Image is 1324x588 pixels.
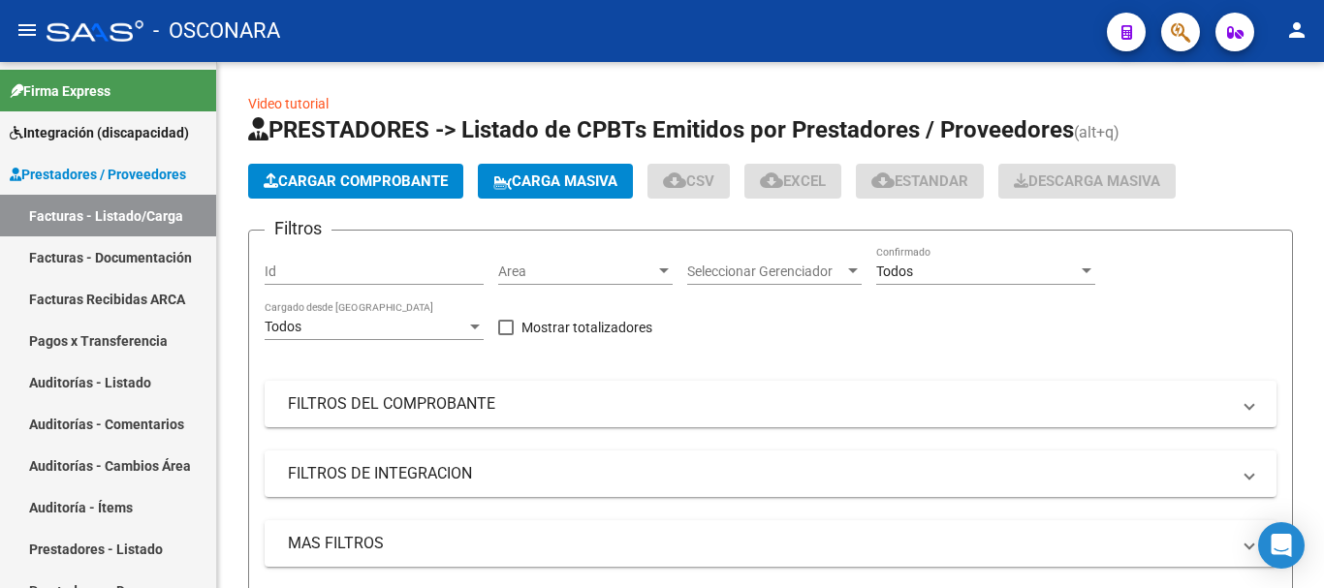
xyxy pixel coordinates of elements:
[493,172,617,190] span: Carga Masiva
[663,172,714,190] span: CSV
[288,533,1230,554] mat-panel-title: MAS FILTROS
[265,520,1277,567] mat-expansion-panel-header: MAS FILTROS
[478,164,633,199] button: Carga Masiva
[998,164,1176,199] button: Descarga Masiva
[871,169,895,192] mat-icon: cloud_download
[265,319,301,334] span: Todos
[265,450,1277,497] mat-expansion-panel-header: FILTROS DE INTEGRACION
[16,18,39,42] mat-icon: menu
[288,463,1230,484] mat-panel-title: FILTROS DE INTEGRACION
[498,263,655,280] span: Area
[760,172,826,190] span: EXCEL
[856,164,984,199] button: Estandar
[663,169,686,192] mat-icon: cloud_download
[687,263,844,280] span: Seleccionar Gerenciador
[248,96,329,111] a: Video tutorial
[10,164,186,185] span: Prestadores / Proveedores
[265,381,1277,427] mat-expansion-panel-header: FILTROS DEL COMPROBANTE
[10,80,110,102] span: Firma Express
[265,215,331,242] h3: Filtros
[153,10,280,52] span: - OSCONARA
[521,316,652,339] span: Mostrar totalizadores
[1074,123,1119,141] span: (alt+q)
[871,172,968,190] span: Estandar
[998,164,1176,199] app-download-masive: Descarga masiva de comprobantes (adjuntos)
[647,164,730,199] button: CSV
[1285,18,1308,42] mat-icon: person
[248,164,463,199] button: Cargar Comprobante
[264,172,448,190] span: Cargar Comprobante
[248,116,1074,143] span: PRESTADORES -> Listado de CPBTs Emitidos por Prestadores / Proveedores
[760,169,783,192] mat-icon: cloud_download
[1258,522,1305,569] div: Open Intercom Messenger
[288,393,1230,415] mat-panel-title: FILTROS DEL COMPROBANTE
[876,263,913,279] span: Todos
[10,122,189,143] span: Integración (discapacidad)
[744,164,841,199] button: EXCEL
[1014,172,1160,190] span: Descarga Masiva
